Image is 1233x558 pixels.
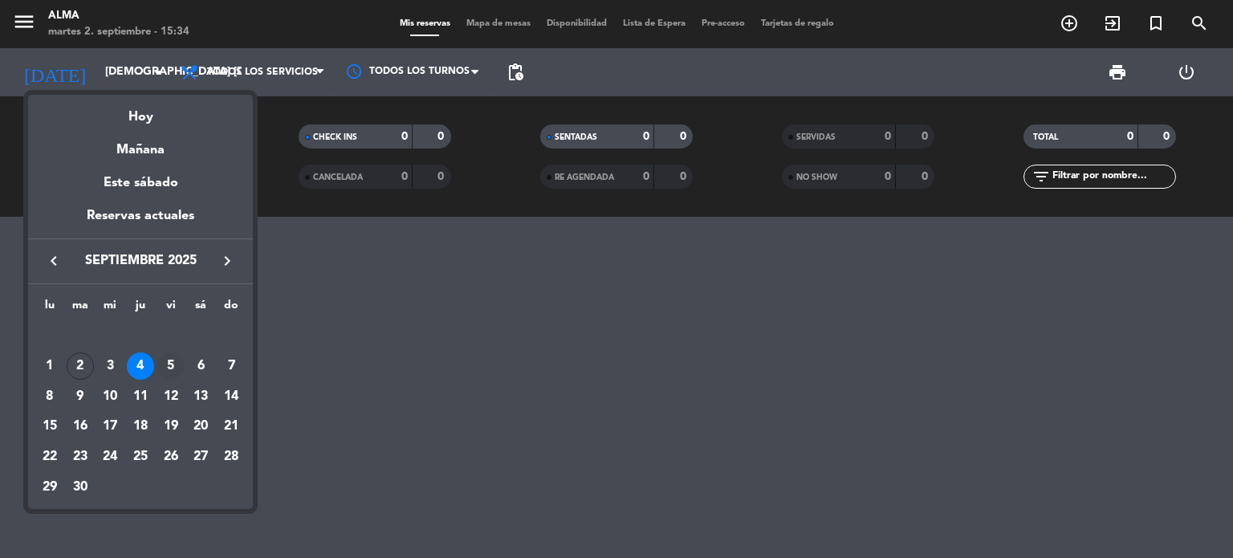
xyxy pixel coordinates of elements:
button: keyboard_arrow_left [39,250,68,271]
td: 14 de septiembre de 2025 [216,381,246,412]
div: 17 [96,413,124,440]
div: 29 [36,474,63,501]
div: Mañana [28,128,253,161]
div: 21 [218,413,245,440]
div: Este sábado [28,161,253,206]
td: 6 de septiembre de 2025 [186,351,217,381]
div: 14 [218,383,245,410]
div: Reservas actuales [28,206,253,238]
td: 26 de septiembre de 2025 [156,442,186,472]
div: 27 [187,443,214,470]
div: 8 [36,383,63,410]
td: 5 de septiembre de 2025 [156,351,186,381]
th: lunes [35,296,65,321]
td: 18 de septiembre de 2025 [125,411,156,442]
div: Hoy [28,95,253,128]
td: 12 de septiembre de 2025 [156,381,186,412]
th: martes [65,296,96,321]
td: 24 de septiembre de 2025 [95,442,125,472]
div: 23 [67,443,94,470]
div: 6 [187,352,214,380]
div: 2 [67,352,94,380]
div: 5 [157,352,185,380]
i: keyboard_arrow_left [44,251,63,271]
th: jueves [125,296,156,321]
td: 22 de septiembre de 2025 [35,442,65,472]
div: 9 [67,383,94,410]
th: miércoles [95,296,125,321]
div: 13 [187,383,214,410]
td: 10 de septiembre de 2025 [95,381,125,412]
td: 21 de septiembre de 2025 [216,411,246,442]
div: 15 [36,413,63,440]
div: 18 [127,413,154,440]
td: SEP. [35,320,246,351]
i: keyboard_arrow_right [218,251,237,271]
div: 12 [157,383,185,410]
div: 3 [96,352,124,380]
td: 20 de septiembre de 2025 [186,411,217,442]
td: 1 de septiembre de 2025 [35,351,65,381]
td: 28 de septiembre de 2025 [216,442,246,472]
div: 20 [187,413,214,440]
div: 24 [96,443,124,470]
td: 16 de septiembre de 2025 [65,411,96,442]
td: 9 de septiembre de 2025 [65,381,96,412]
div: 10 [96,383,124,410]
td: 2 de septiembre de 2025 [65,351,96,381]
div: 26 [157,443,185,470]
td: 23 de septiembre de 2025 [65,442,96,472]
div: 4 [127,352,154,380]
div: 16 [67,413,94,440]
th: sábado [186,296,217,321]
div: 19 [157,413,185,440]
div: 11 [127,383,154,410]
td: 4 de septiembre de 2025 [125,351,156,381]
td: 30 de septiembre de 2025 [65,472,96,503]
div: 1 [36,352,63,380]
td: 13 de septiembre de 2025 [186,381,217,412]
div: 7 [218,352,245,380]
td: 7 de septiembre de 2025 [216,351,246,381]
span: septiembre 2025 [68,250,213,271]
th: viernes [156,296,186,321]
td: 11 de septiembre de 2025 [125,381,156,412]
button: keyboard_arrow_right [213,250,242,271]
td: 25 de septiembre de 2025 [125,442,156,472]
td: 29 de septiembre de 2025 [35,472,65,503]
th: domingo [216,296,246,321]
td: 27 de septiembre de 2025 [186,442,217,472]
div: 30 [67,474,94,501]
div: 25 [127,443,154,470]
div: 28 [218,443,245,470]
td: 3 de septiembre de 2025 [95,351,125,381]
td: 19 de septiembre de 2025 [156,411,186,442]
td: 8 de septiembre de 2025 [35,381,65,412]
td: 15 de septiembre de 2025 [35,411,65,442]
div: 22 [36,443,63,470]
td: 17 de septiembre de 2025 [95,411,125,442]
